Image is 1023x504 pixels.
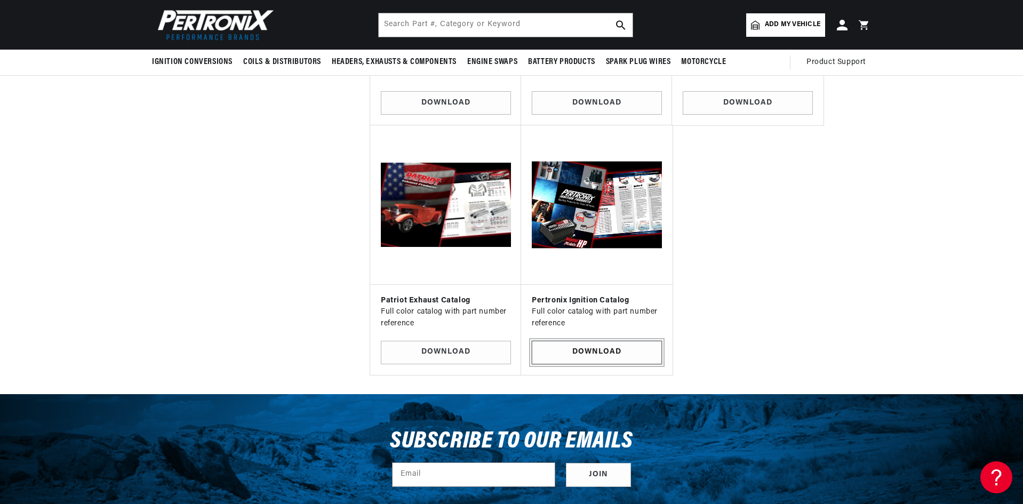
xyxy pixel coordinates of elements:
[806,50,871,75] summary: Product Support
[152,50,238,75] summary: Ignition Conversions
[462,50,523,75] summary: Engine Swaps
[530,134,664,276] img: Pertronix Ignition Catalog
[238,50,326,75] summary: Coils & Distributors
[152,6,275,43] img: Pertronix
[467,57,517,68] span: Engine Swaps
[332,57,457,68] span: Headers, Exhausts & Components
[606,57,671,68] span: Spark Plug Wires
[243,57,321,68] span: Coils & Distributors
[379,13,633,37] input: Search Part #, Category or Keyword
[381,306,511,330] p: Full color catalog with part number reference
[765,20,820,30] span: Add my vehicle
[746,13,825,37] a: Add my vehicle
[676,50,731,75] summary: Motorcycle
[532,306,662,330] p: Full color catalog with part number reference
[326,50,462,75] summary: Headers, Exhausts & Components
[381,91,511,115] a: Download
[152,57,233,68] span: Ignition Conversions
[609,13,633,37] button: search button
[601,50,676,75] summary: Spark Plug Wires
[390,431,633,452] h3: Subscribe to our emails
[528,57,595,68] span: Battery Products
[532,295,662,306] h3: Pertronix Ignition Catalog
[381,295,511,306] h3: Patriot Exhaust Catalog
[381,136,511,274] img: Patriot Exhaust Catalog
[381,341,511,365] a: Download
[681,57,726,68] span: Motorcycle
[532,91,662,115] a: Download
[806,57,866,68] span: Product Support
[566,463,631,487] button: Subscribe
[523,50,601,75] summary: Battery Products
[532,341,662,365] a: Download
[393,463,555,486] input: Email
[683,91,813,115] a: Download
